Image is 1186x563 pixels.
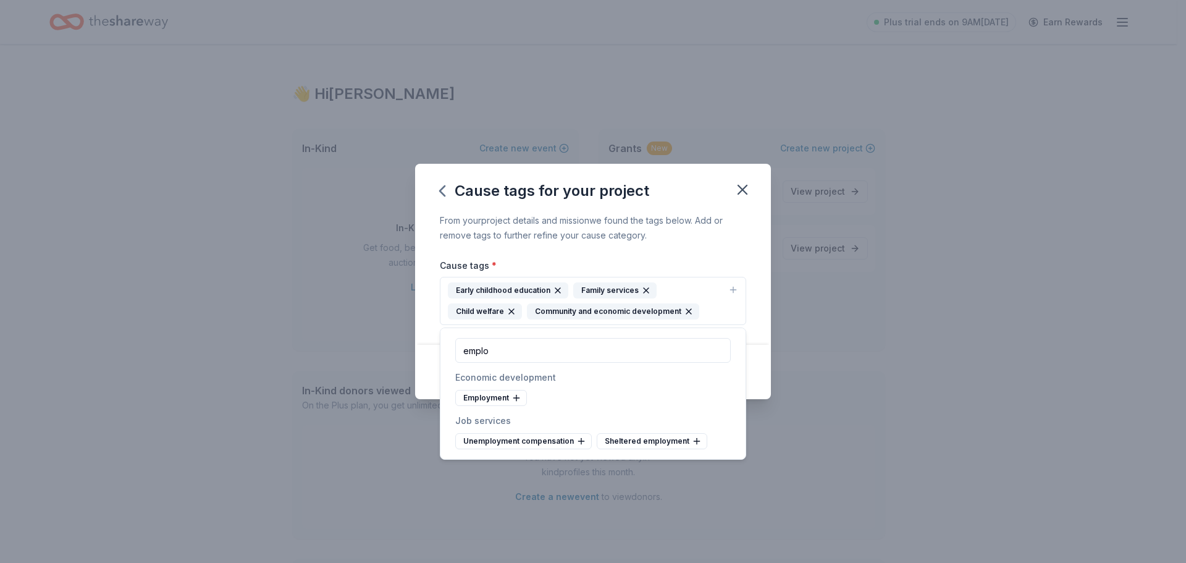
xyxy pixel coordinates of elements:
[455,390,527,406] div: Employment
[573,282,657,298] div: Family services
[440,213,746,243] div: From your project details and mission we found the tags below. Add or remove tags to further refi...
[455,338,731,363] input: Search causes
[455,413,731,428] div: Job services
[440,181,649,201] div: Cause tags for your project
[597,433,707,449] div: Sheltered employment
[448,282,568,298] div: Early childhood education
[440,260,497,272] label: Cause tags
[455,433,592,449] div: Unemployment compensation
[455,370,731,385] div: Economic development
[527,303,699,320] div: Community and economic development
[440,277,746,325] button: Early childhood educationFamily servicesChild welfareCommunity and economic development
[448,303,522,320] div: Child welfare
